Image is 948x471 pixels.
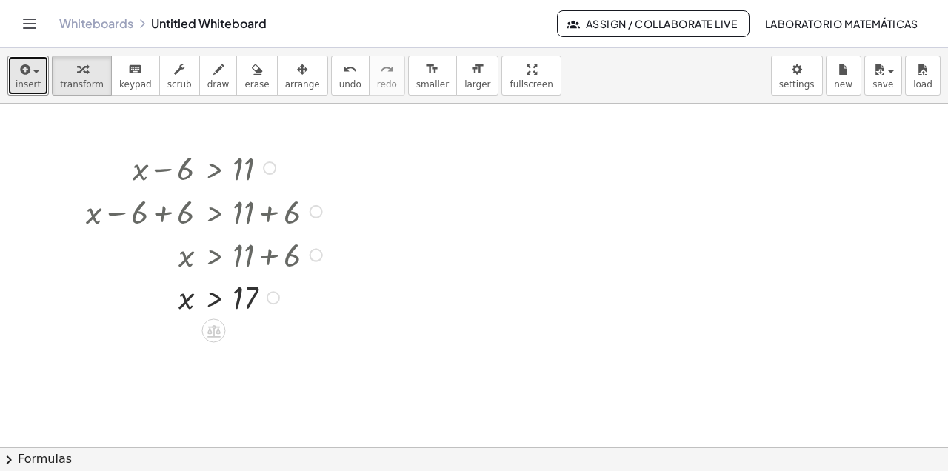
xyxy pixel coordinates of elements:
[752,10,930,37] button: Laboratorio Matemáticas
[339,79,361,90] span: undo
[331,56,370,96] button: undoundo
[779,79,815,90] span: settings
[277,56,328,96] button: arrange
[16,79,41,90] span: insert
[369,56,405,96] button: redoredo
[408,56,457,96] button: format_sizesmaller
[18,12,41,36] button: Toggle navigation
[285,79,320,90] span: arrange
[52,56,112,96] button: transform
[343,61,357,78] i: undo
[864,56,902,96] button: save
[557,10,750,37] button: Assign / Collaborate Live
[764,17,918,30] span: Laboratorio Matemáticas
[464,79,490,90] span: larger
[167,79,192,90] span: scrub
[570,17,738,30] span: Assign / Collaborate Live
[207,79,230,90] span: draw
[416,79,449,90] span: smaller
[380,61,394,78] i: redo
[7,56,49,96] button: insert
[199,56,238,96] button: draw
[913,79,932,90] span: load
[60,79,104,90] span: transform
[236,56,277,96] button: erase
[425,61,439,78] i: format_size
[905,56,941,96] button: load
[159,56,200,96] button: scrub
[834,79,852,90] span: new
[111,56,160,96] button: keyboardkeypad
[470,61,484,78] i: format_size
[456,56,498,96] button: format_sizelarger
[201,319,225,343] div: Apply the same math to both sides of the equation
[377,79,397,90] span: redo
[771,56,823,96] button: settings
[128,61,142,78] i: keyboard
[510,79,553,90] span: fullscreen
[501,56,561,96] button: fullscreen
[244,79,269,90] span: erase
[59,16,133,31] a: Whiteboards
[826,56,861,96] button: new
[119,79,152,90] span: keypad
[872,79,893,90] span: save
